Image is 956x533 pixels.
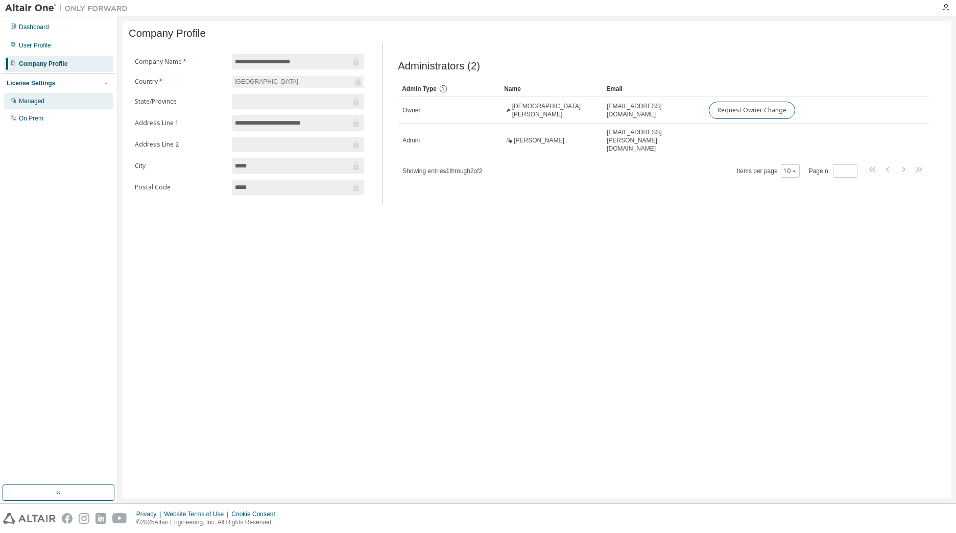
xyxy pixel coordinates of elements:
[79,513,89,524] img: instagram.svg
[398,60,480,72] span: Administrators (2)
[19,114,43,123] div: On Prem
[3,513,56,524] img: altair_logo.svg
[607,102,700,118] span: [EMAIL_ADDRESS][DOMAIN_NAME]
[402,167,482,175] span: Showing entries 1 through 2 of 2
[129,28,206,39] span: Company Profile
[135,162,226,170] label: City
[136,510,164,518] div: Privacy
[233,76,300,87] div: [GEOGRAPHIC_DATA]
[135,98,226,106] label: State/Province
[135,119,226,127] label: Address Line 1
[112,513,127,524] img: youtube.svg
[783,167,797,175] button: 10
[512,102,597,118] span: [DEMOGRAPHIC_DATA][PERSON_NAME]
[402,85,437,92] span: Admin Type
[606,81,700,97] div: Email
[19,60,67,68] div: Company Profile
[7,79,55,87] div: License Settings
[231,510,281,518] div: Cookie Consent
[402,106,420,114] span: Owner
[164,510,231,518] div: Website Terms of Use
[709,102,795,119] button: Request Owner Change
[135,78,226,86] label: Country
[135,140,226,149] label: Address Line 2
[19,23,49,31] div: Dashboard
[19,41,51,50] div: User Profile
[95,513,106,524] img: linkedin.svg
[19,97,44,105] div: Managed
[5,3,133,13] img: Altair One
[737,164,800,178] span: Items per page
[504,81,598,97] div: Name
[135,183,226,191] label: Postal Code
[136,518,281,527] p: © 2025 Altair Engineering, Inc. All Rights Reserved.
[135,58,226,66] label: Company Name
[809,164,857,178] span: Page n.
[62,513,73,524] img: facebook.svg
[514,136,564,144] span: [PERSON_NAME]
[232,76,364,88] div: [GEOGRAPHIC_DATA]
[402,136,420,144] span: Admin
[607,128,700,153] span: [EMAIL_ADDRESS][PERSON_NAME][DOMAIN_NAME]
